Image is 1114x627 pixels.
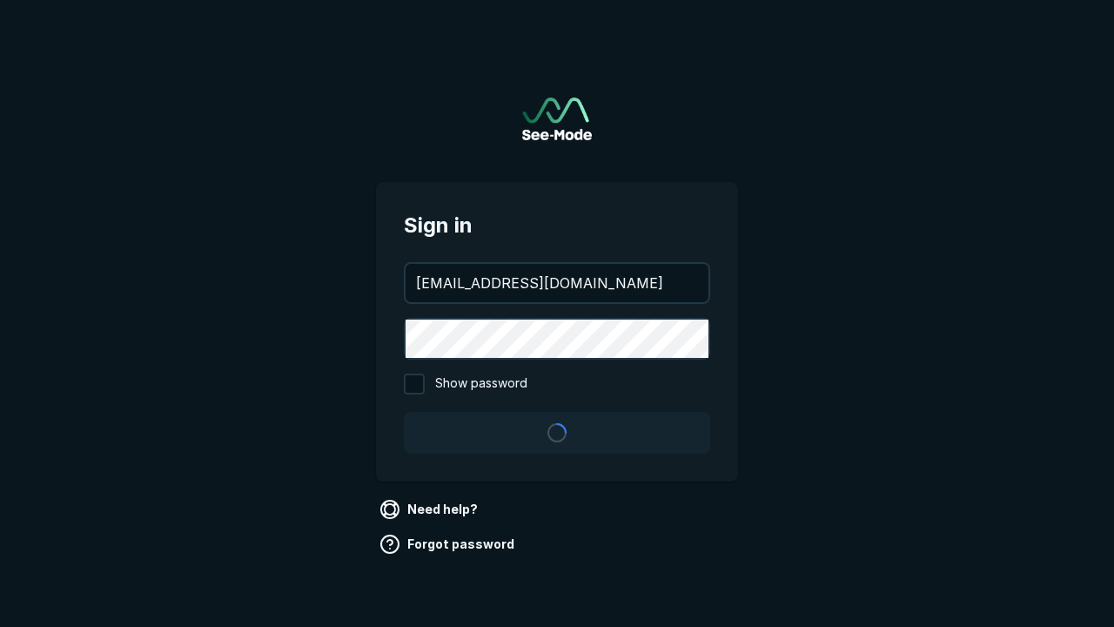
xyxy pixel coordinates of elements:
span: Show password [435,374,527,394]
a: Go to sign in [522,98,592,140]
img: See-Mode Logo [522,98,592,140]
a: Need help? [376,496,485,523]
a: Forgot password [376,530,521,558]
input: your@email.com [406,264,708,302]
span: Sign in [404,210,710,241]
